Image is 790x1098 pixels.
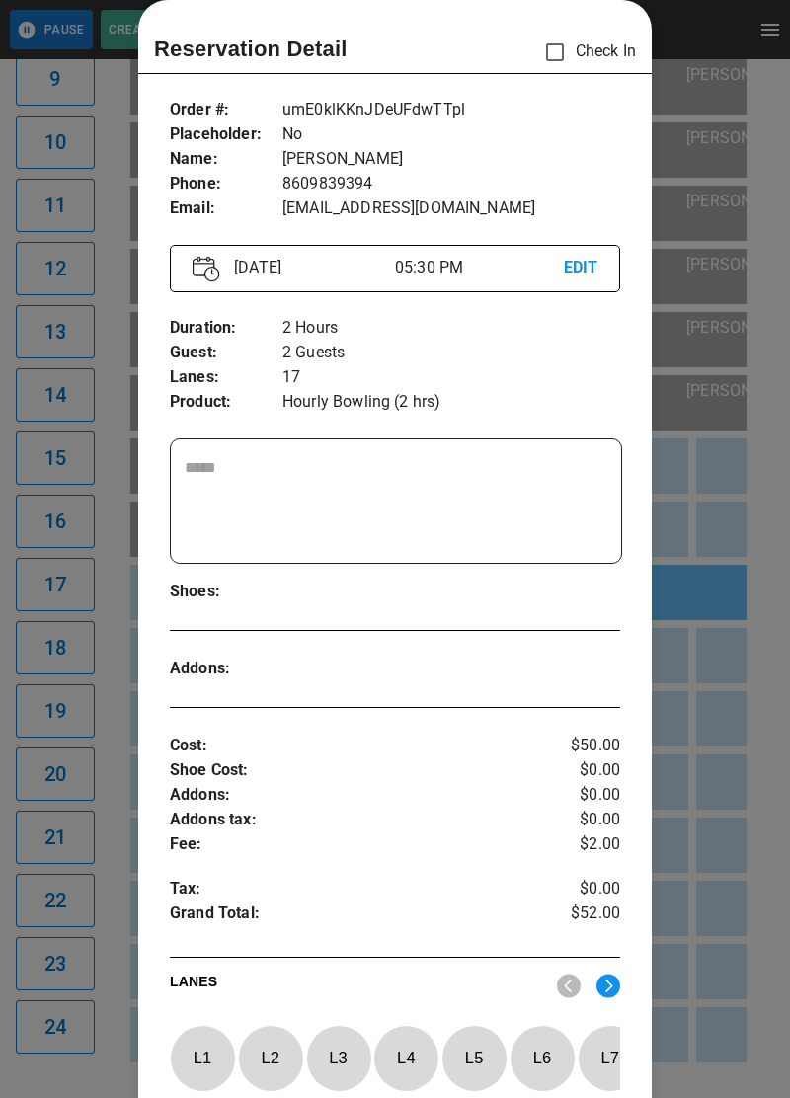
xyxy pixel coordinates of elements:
[170,832,545,857] p: Fee :
[596,974,620,998] img: right.svg
[282,390,620,415] p: Hourly Bowling (2 hrs)
[170,808,545,832] p: Addons tax :
[170,657,282,681] p: Addons :
[373,1035,438,1081] p: L 4
[170,972,541,999] p: LANES
[170,902,545,931] p: Grand Total :
[170,365,282,390] p: Lanes :
[545,783,620,808] p: $0.00
[306,1035,371,1081] p: L 3
[545,758,620,783] p: $0.00
[545,877,620,902] p: $0.00
[170,122,282,147] p: Placeholder :
[545,902,620,931] p: $52.00
[170,877,545,902] p: Tax :
[170,341,282,365] p: Guest :
[395,256,564,279] p: 05:30 PM
[545,832,620,857] p: $2.00
[441,1035,507,1081] p: L 5
[170,316,282,341] p: Duration :
[170,758,545,783] p: Shoe Cost :
[170,390,282,415] p: Product :
[545,808,620,832] p: $0.00
[282,172,620,196] p: 8609839394
[170,172,282,196] p: Phone :
[282,341,620,365] p: 2 Guests
[282,316,620,341] p: 2 Hours
[282,196,620,221] p: [EMAIL_ADDRESS][DOMAIN_NAME]
[534,32,636,73] p: Check In
[282,147,620,172] p: [PERSON_NAME]
[170,147,282,172] p: Name :
[564,256,597,280] p: EDIT
[154,33,348,65] p: Reservation Detail
[545,734,620,758] p: $50.00
[193,256,220,282] img: Vector
[282,365,620,390] p: 17
[226,256,395,279] p: [DATE]
[170,1035,235,1081] p: L 1
[170,734,545,758] p: Cost :
[170,783,545,808] p: Addons :
[557,974,581,998] img: nav_left.svg
[170,98,282,122] p: Order # :
[170,580,282,604] p: Shoes :
[282,98,620,122] p: umE0klKKnJDeUFdwTTpl
[170,196,282,221] p: Email :
[238,1035,303,1081] p: L 2
[510,1035,575,1081] p: L 6
[282,122,620,147] p: No
[578,1035,643,1081] p: L 7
